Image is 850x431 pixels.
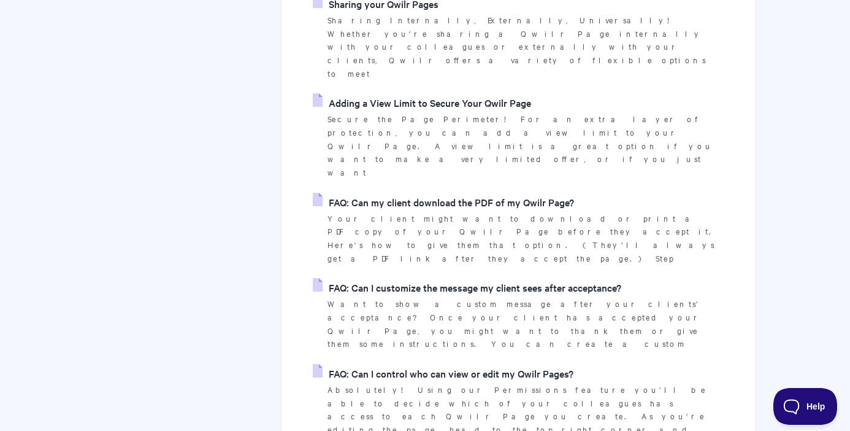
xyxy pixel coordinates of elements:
[313,364,573,382] a: FAQ: Can I control who can view or edit my Qwilr Pages?
[313,93,531,112] a: Adding a View Limit to Secure Your Qwilr Page
[327,112,725,179] p: Secure the Page Perimeter! For an extra layer of protection, you can add a view limit to your Qwi...
[327,14,725,80] p: Sharing Internally, Externally, Universally! Whether you're sharing a Qwilr Page internally with ...
[327,297,725,351] p: Want to show a custom message after your clients' acceptance? Once your client has accepted your ...
[327,212,725,265] p: Your client might want to download or print a PDF copy of your Qwilr Page before they accept it. ...
[773,388,838,425] iframe: Toggle Customer Support
[313,193,574,211] a: FAQ: Can my client download the PDF of my Qwilr Page?
[313,278,621,297] a: FAQ: Can I customize the message my client sees after acceptance?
